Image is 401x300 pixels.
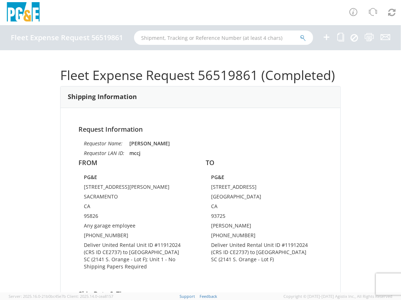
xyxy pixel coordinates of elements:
[137,291,264,298] span: [DATE] 07:00 AM - 10:00 AM
[84,203,190,212] td: CA
[129,150,140,156] strong: mccj
[5,2,41,23] img: pge-logo-06675f144f4cfa6a6814.png
[73,291,137,298] h4: Ship Date & Time
[78,159,195,167] h4: FROM
[60,68,341,83] h1: Fleet Expense Request 56519861 (Completed)
[84,174,97,181] strong: PG&E
[206,159,323,167] h4: TO
[84,232,190,242] td: [PHONE_NUMBER]
[211,203,317,212] td: CA
[84,150,124,156] i: Requestor LAN ID:
[78,126,323,133] h4: Request Information
[211,232,317,242] td: [PHONE_NUMBER]
[211,193,317,203] td: [GEOGRAPHIC_DATA]
[283,294,392,299] span: Copyright © [DATE]-[DATE] Agistix Inc., All Rights Reserved
[200,294,217,299] a: Feedback
[211,174,224,181] strong: PG&E
[129,140,170,147] strong: [PERSON_NAME]
[67,294,113,299] span: Client: 2025.14.0-cea8157
[84,140,123,147] i: Requestor Name:
[11,34,123,42] h4: Fleet Expense Request 56519861
[9,294,66,299] span: Server: 2025.16.0-21b0bc45e7b
[211,212,317,222] td: 93725
[84,193,190,203] td: SACRAMENTO
[180,294,195,299] a: Support
[134,31,313,45] input: Shipment, Tracking or Reference Number (at least 4 chars)
[84,222,190,232] td: Any garage employee
[68,93,137,100] h3: Shipping Information
[211,183,317,193] td: [STREET_ADDRESS]
[211,222,317,232] td: [PERSON_NAME]
[84,183,190,193] td: [STREET_ADDRESS][PERSON_NAME]
[211,242,317,266] td: Deliver United Rental Unit ID #11912024 (CRS ID CE2737) to [GEOGRAPHIC_DATA] SC (2141 S. Orange -...
[84,212,190,222] td: 95826
[84,242,190,273] td: Deliver United Rental Unit ID #11912024 (CRS ID CE2737) to [GEOGRAPHIC_DATA] SC (2141 S. Orange -...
